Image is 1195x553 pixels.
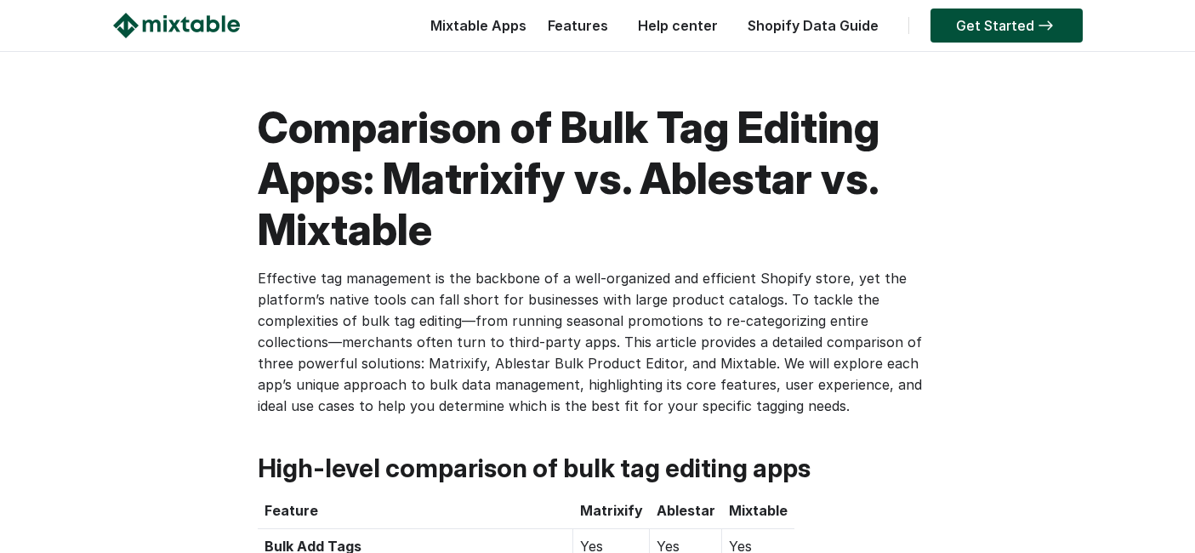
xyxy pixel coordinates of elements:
[1034,20,1057,31] img: arrow-right.svg
[113,13,240,38] img: Mixtable logo
[722,493,794,529] th: Mixtable
[422,13,526,47] div: Mixtable Apps
[573,493,650,529] th: Matrixify
[258,451,938,485] h2: High-level comparison of bulk tag editing apps
[258,493,573,529] th: Feature
[539,17,617,34] a: Features
[258,102,938,255] h1: Comparison of Bulk Tag Editing Apps: Matrixify vs. Ablestar vs. Mixtable
[739,17,887,34] a: Shopify Data Guide
[930,9,1083,43] a: Get Started
[258,268,938,417] p: Effective tag management is the backbone of a well-organized and efficient Shopify store, yet the...
[629,17,726,34] a: Help center
[650,493,722,529] th: Ablestar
